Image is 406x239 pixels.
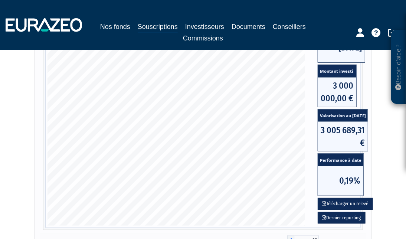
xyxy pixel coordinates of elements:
span: 0,19% [318,166,363,196]
a: Conseillers [273,22,306,32]
img: 1732889491-logotype_eurazeo_blanc_rvb.png [6,18,82,32]
span: Performance à date [318,154,363,166]
span: 3 000 000,00 € [318,78,356,107]
span: Montant investi [318,65,356,78]
span: 3 005 689,31 € [318,122,368,151]
a: Souscriptions [138,22,178,33]
a: Dernier reporting [318,212,366,224]
a: Commissions [183,33,223,43]
a: Nos fonds [100,22,130,32]
p: Besoin d'aide ? [394,34,403,101]
button: Télécharger un relevé [318,198,373,210]
a: Investisseurs [185,22,224,32]
span: Valorisation au [DATE] [318,109,368,122]
a: Documents [232,22,265,32]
